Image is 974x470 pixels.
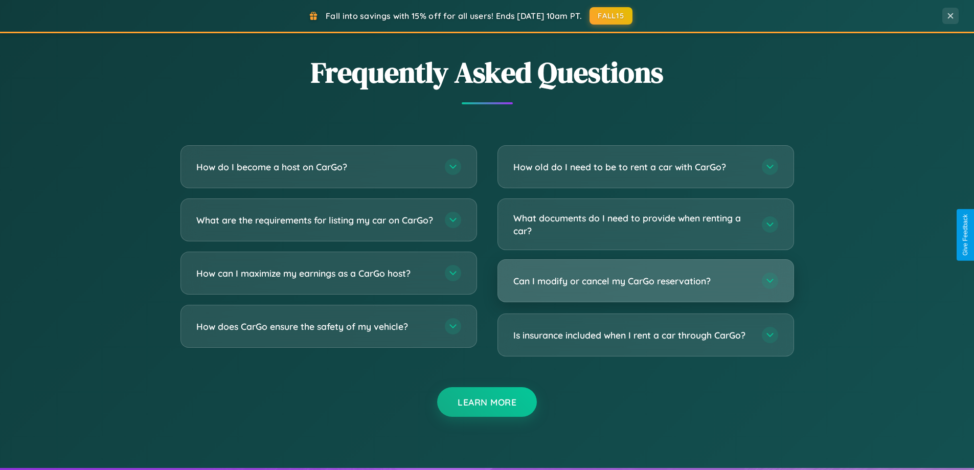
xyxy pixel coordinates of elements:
h3: How do I become a host on CarGo? [196,161,435,173]
h3: Can I modify or cancel my CarGo reservation? [513,275,752,287]
button: FALL15 [590,7,632,25]
h3: How does CarGo ensure the safety of my vehicle? [196,320,435,333]
span: Fall into savings with 15% off for all users! Ends [DATE] 10am PT. [326,11,582,21]
h3: What are the requirements for listing my car on CarGo? [196,214,435,227]
div: Give Feedback [962,214,969,256]
button: Learn More [437,387,537,417]
h2: Frequently Asked Questions [180,53,794,92]
h3: Is insurance included when I rent a car through CarGo? [513,329,752,342]
h3: How can I maximize my earnings as a CarGo host? [196,267,435,280]
h3: How old do I need to be to rent a car with CarGo? [513,161,752,173]
h3: What documents do I need to provide when renting a car? [513,212,752,237]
